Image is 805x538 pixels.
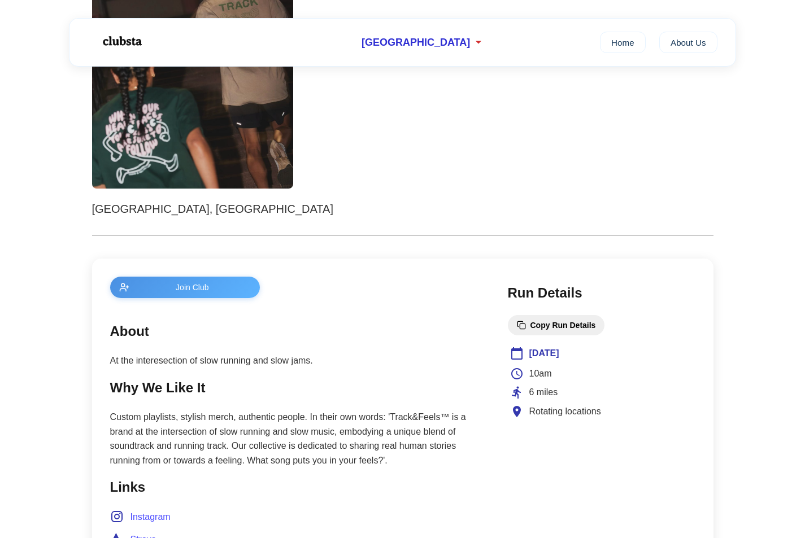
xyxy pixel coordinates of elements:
h2: About [110,321,485,342]
h2: Links [110,476,485,498]
p: Custom playlists, stylish merch, authentic people. In their own words: 'Track&Feels™ is a brand a... [110,410,485,467]
button: Join Club [110,277,260,298]
img: Logo [88,27,155,55]
button: Copy Run Details [508,315,605,335]
span: 6 miles [529,385,558,400]
a: Instagram [110,510,171,524]
span: Instagram [130,510,171,524]
span: 10am [529,366,552,381]
a: About Us [659,32,717,53]
span: [GEOGRAPHIC_DATA] [362,37,470,49]
a: Join Club [110,277,485,298]
h2: Run Details [508,282,695,304]
span: Join Club [134,283,251,292]
h2: Why We Like It [110,377,485,399]
span: Rotating locations [529,404,601,419]
span: [DATE] [529,346,559,361]
p: At the interesection of slow running and slow jams. [110,353,485,368]
a: Home [600,32,646,53]
p: [GEOGRAPHIC_DATA], [GEOGRAPHIC_DATA] [92,200,713,218]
